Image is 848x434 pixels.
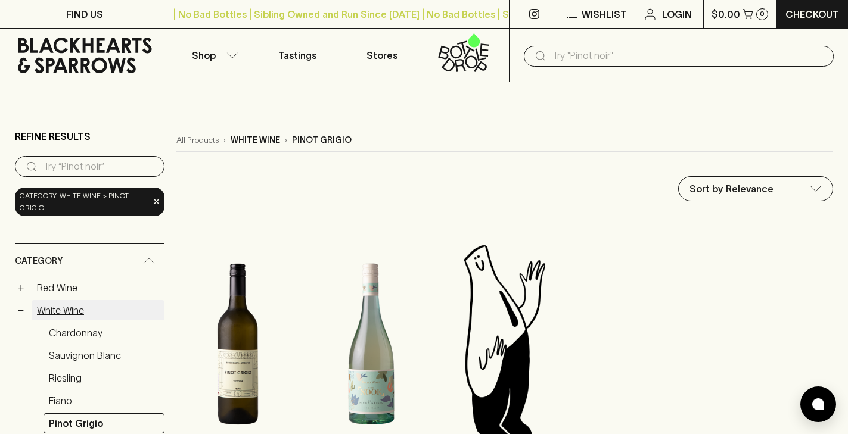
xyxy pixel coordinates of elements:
[712,7,740,21] p: $0.00
[20,190,150,214] span: Category: white wine > pinot grigio
[785,7,839,21] p: Checkout
[662,7,692,21] p: Login
[689,182,774,196] p: Sort by Relevance
[44,413,164,433] a: Pinot Grigio
[366,48,397,63] p: Stores
[292,134,352,146] p: pinot grigio
[15,244,164,278] div: Category
[278,48,316,63] p: Tastings
[15,129,91,143] p: Refine Results
[66,7,103,21] p: FIND US
[44,157,155,176] input: Try “Pinot noir”
[679,177,833,201] div: Sort by Relevance
[44,345,164,366] a: Sauvignon Blanc
[15,254,63,268] span: Category
[44,323,164,343] a: Chardonnay
[153,195,160,208] span: ×
[582,7,627,21] p: Wishlist
[760,11,765,17] p: 0
[255,29,340,82] a: Tastings
[285,134,287,146] p: ›
[223,134,226,146] p: ›
[15,304,27,316] button: −
[340,29,424,82] a: Stores
[15,282,27,294] button: +
[192,48,216,63] p: Shop
[32,277,164,298] a: Red Wine
[176,134,219,146] a: All Products
[812,398,824,410] img: bubble-icon
[552,46,824,65] input: Try "Pinot noir"
[231,134,280,146] p: white wine
[170,29,255,82] button: Shop
[44,391,164,411] a: Fiano
[32,300,164,320] a: White Wine
[44,368,164,388] a: Riesling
